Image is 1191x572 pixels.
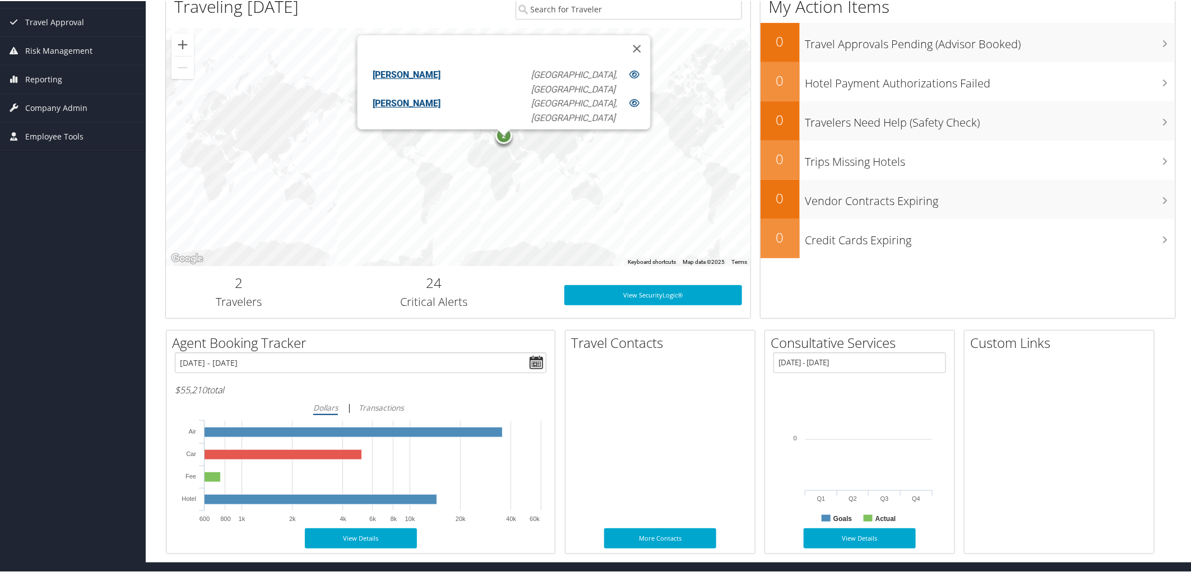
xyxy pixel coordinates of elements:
tspan: Air [189,427,197,434]
text: Q3 [880,494,889,501]
text: 10k [405,514,415,521]
h3: Credit Cards Expiring [805,226,1176,247]
h2: 2 [174,272,304,291]
h2: 0 [761,31,800,50]
button: Zoom out [172,55,194,78]
h3: Trips Missing Hotels [805,147,1176,169]
a: 0Travel Approvals Pending (Advisor Booked) [761,22,1176,61]
a: Terms (opens in new tab) [731,258,747,264]
h3: Hotel Payment Authorizations Failed [805,69,1176,90]
h2: Consultative Services [771,332,954,351]
i: Transactions [359,401,404,412]
text: Q1 [817,494,826,501]
a: 0Travelers Need Help (Safety Check) [761,100,1176,139]
text: 8k [391,514,397,521]
h2: 0 [761,188,800,207]
text: 40k [506,514,516,521]
button: Keyboard shortcuts [628,257,676,265]
span: Risk Management [25,36,92,64]
text: Q4 [912,494,920,501]
h3: Critical Alerts [321,293,548,309]
div: 2 [495,126,512,143]
h3: Vendor Contracts Expiring [805,187,1176,208]
h6: total [175,383,546,395]
a: More Contacts [604,527,716,547]
a: View SecurityLogic® [564,284,743,304]
h2: 0 [761,148,800,168]
tspan: Car [186,449,196,456]
em: [GEOGRAPHIC_DATA], [GEOGRAPHIC_DATA] [531,97,617,122]
a: 0Trips Missing Hotels [761,139,1176,179]
a: View Details [804,527,916,547]
a: [PERSON_NAME] [372,68,440,79]
a: View Details [305,527,417,547]
button: Zoom in [172,32,194,55]
text: 20k [456,514,466,521]
a: Open this area in Google Maps (opens a new window) [169,250,206,265]
h2: 24 [321,272,548,291]
span: Employee Tools [25,122,84,150]
i: Dollars [313,401,338,412]
h2: Custom Links [970,332,1154,351]
h3: Travelers Need Help (Safety Check) [805,108,1176,129]
h2: 0 [761,227,800,246]
span: Reporting [25,64,62,92]
tspan: Fee [186,472,196,478]
h3: Travel Approvals Pending (Advisor Booked) [805,30,1176,51]
tspan: 0 [794,434,797,440]
h3: Travelers [174,293,304,309]
text: Q2 [849,494,857,501]
em: [GEOGRAPHIC_DATA], [GEOGRAPHIC_DATA] [531,68,617,94]
span: $55,210 [175,383,207,395]
h2: Travel Contacts [571,332,755,351]
h2: 0 [761,109,800,128]
text: 6k [369,514,376,521]
span: Company Admin [25,93,87,121]
h2: 0 [761,70,800,89]
text: 4k [340,514,346,521]
text: 800 [220,514,230,521]
a: [PERSON_NAME] [372,97,440,108]
button: Close [623,34,650,61]
text: 2k [289,514,296,521]
span: Map data ©2025 [683,258,725,264]
div: | [175,399,546,413]
span: Travel Approval [25,7,84,35]
text: 600 [200,514,210,521]
img: Google [169,250,206,265]
text: 1k [239,514,245,521]
a: 0Vendor Contracts Expiring [761,179,1176,218]
h2: Agent Booking Tracker [172,332,555,351]
text: Goals [833,514,852,522]
a: 0Credit Cards Expiring [761,218,1176,257]
text: 60k [530,514,540,521]
tspan: Hotel [182,494,196,501]
a: 0Hotel Payment Authorizations Failed [761,61,1176,100]
text: Actual [875,514,896,522]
